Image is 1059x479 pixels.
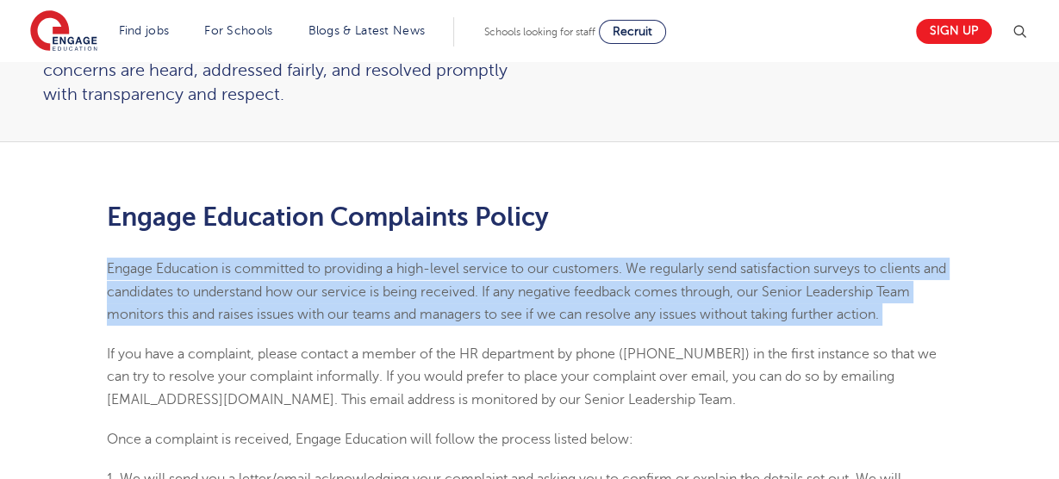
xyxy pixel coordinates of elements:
span: Recruit [613,25,652,38]
p: If you have a complaint, please contact a member of the HR department by phone ([PHONE_NUMBER]) i... [107,343,952,411]
a: Find jobs [119,24,170,37]
span: Schools looking for staff [484,26,595,38]
p: Engage Education is committed to providing a high-level service to our customers. We regularly se... [107,258,952,326]
strong: Engage Education Complaints Policy [107,202,549,232]
div: Learn about our Complaints Policy, designed to ensure concerns are heard, addressed fairly, and r... [20,34,513,107]
a: For Schools [204,24,272,37]
img: Engage Education [30,10,97,53]
a: Sign up [916,19,992,44]
p: Once a complaint is received, Engage Education will follow the process listed below: [107,428,952,451]
a: Blogs & Latest News [308,24,426,37]
a: Recruit [599,20,666,44]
